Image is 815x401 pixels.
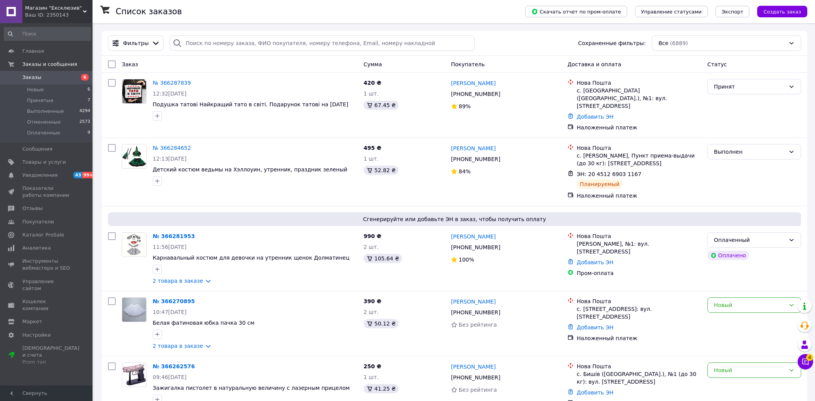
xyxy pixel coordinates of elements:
span: Фильтры [123,39,148,47]
div: [PHONE_NUMBER] [450,89,502,99]
span: Белая фатиновая юбка пачка 30 см [153,320,254,326]
a: Подушка татові Найкращий тато в світі. Подарунок татові на [DATE] [153,101,348,107]
div: 105.64 ₴ [364,254,402,263]
span: Уведомления [22,172,57,179]
span: Без рейтинга [459,322,497,328]
span: Управление статусами [641,9,702,15]
div: с. [PERSON_NAME], Пункт приема-выдачи (до 30 кг): [STREET_ADDRESS] [577,152,701,167]
a: № 366281953 [153,233,195,239]
a: 2 товара в заказе [153,278,203,284]
div: Нова Пошта [577,232,701,240]
div: Prom топ [22,359,79,366]
span: Скачать отчет по пром-оплате [531,8,621,15]
span: 10:47[DATE] [153,309,187,315]
div: Наложенный платеж [577,124,701,131]
button: Экспорт [716,6,749,17]
span: Новые [27,86,44,93]
span: Управление сайтом [22,278,71,292]
span: Каталог ProSale [22,232,64,238]
span: Без рейтинга [459,387,497,393]
div: [PHONE_NUMBER] [450,372,502,383]
div: Новый [714,301,785,309]
input: Поиск [4,27,91,41]
span: Главная [22,48,44,55]
span: Отзывы [22,205,43,212]
a: № 366262576 [153,363,195,369]
span: 11:56[DATE] [153,244,187,250]
div: Наложенный платеж [577,334,701,342]
span: Заказы и сообщения [22,61,77,68]
span: 43 [73,172,82,178]
span: Доставка и оплата [567,61,621,67]
div: [PERSON_NAME], №1: вул. [STREET_ADDRESS] [577,240,701,255]
input: Поиск по номеру заказа, ФИО покупателя, номеру телефона, Email, номеру накладной [170,35,474,51]
span: Кошелек компании [22,298,71,312]
button: Управление статусами [635,6,708,17]
span: 09:46[DATE] [153,374,187,380]
span: 4 [806,352,813,359]
span: 495 ₴ [364,145,381,151]
span: 12:32[DATE] [153,91,187,97]
a: Добавить ЭН [577,259,613,265]
div: Ваш ID: 2350143 [25,12,93,18]
a: Добавить ЭН [577,114,613,120]
span: 250 ₴ [364,363,381,369]
span: 1 шт. [364,91,379,97]
span: [DEMOGRAPHIC_DATA] и счета [22,345,79,366]
div: 52.82 ₴ [364,166,399,175]
a: Карнавальный костюм для девочки на утренник щенок Долматинец [153,255,349,261]
span: 100% [459,257,474,263]
button: Чат с покупателем4 [798,354,813,369]
div: Нова Пошта [577,79,701,87]
span: 2 шт. [364,244,379,250]
span: Статус [707,61,727,67]
a: Фото товару [122,144,146,169]
span: Магазин "Ексклюзив" [25,5,83,12]
span: Заказ [122,61,138,67]
a: [PERSON_NAME] [451,298,496,305]
div: Нова Пошта [577,144,701,152]
div: Оплаченный [714,236,785,244]
a: [PERSON_NAME] [451,79,496,87]
span: Принятые [27,97,54,104]
div: [PHONE_NUMBER] [450,242,502,253]
a: Зажигалка пистолет в натуральную величину с лазерным прицелом [153,385,350,391]
button: Создать заказ [757,6,807,17]
div: с. [STREET_ADDRESS]: вул. [STREET_ADDRESS] [577,305,701,320]
div: [PHONE_NUMBER] [450,307,502,318]
span: Создать заказ [763,9,801,15]
span: Маркет [22,318,42,325]
img: Фото товару [122,144,146,168]
a: [PERSON_NAME] [451,144,496,152]
span: 420 ₴ [364,80,381,86]
span: Покупатели [22,218,54,225]
span: Сообщения [22,146,52,153]
a: Добавить ЭН [577,324,613,331]
a: Фото товару [122,362,146,387]
h1: Список заказов [116,7,182,16]
span: Показатели работы компании [22,185,71,199]
a: Добавить ЭН [577,389,613,396]
span: 12:13[DATE] [153,156,187,162]
span: 2 шт. [364,309,379,315]
a: [PERSON_NAME] [451,233,496,240]
span: Выполненные [27,108,64,115]
span: 99+ [82,172,95,178]
span: 1 шт. [364,374,379,380]
a: [PERSON_NAME] [451,363,496,371]
img: Фото товару [122,364,146,386]
span: ЭН: 20 4512 6903 1167 [577,171,642,177]
div: Нова Пошта [577,297,701,305]
span: 2573 [79,119,90,126]
span: Сгенерируйте или добавьте ЭН в заказ, чтобы получить оплату [111,215,798,223]
span: Экспорт [722,9,743,15]
div: с. Бишів ([GEOGRAPHIC_DATA].), №1 (до 30 кг): вул. [STREET_ADDRESS] [577,370,701,386]
div: 67.45 ₴ [364,101,399,110]
a: Фото товару [122,297,146,322]
span: 390 ₴ [364,298,381,304]
span: 84% [459,168,471,174]
span: 9 [88,129,90,136]
img: Фото товару [122,233,146,257]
